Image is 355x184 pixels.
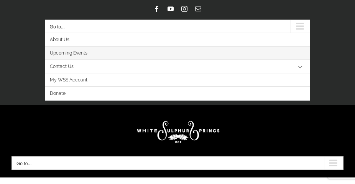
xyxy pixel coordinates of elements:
[50,46,87,60] span: Upcoming Events
[50,73,87,87] span: My WSS Account
[45,33,310,46] a: About Us
[45,46,310,60] a: Upcoming Events
[45,73,310,87] a: My WSS Account
[50,60,74,73] span: Contact Us
[45,20,311,33] button: Go to...
[12,156,343,170] button: Go to...
[12,156,343,170] nav: Main Menu Mobile
[45,60,310,73] a: Contact Us
[291,60,310,73] button: Open submenu of Contact Us
[50,33,69,46] span: About Us
[133,113,222,149] img: White Sulphur Springs Logo
[45,20,311,101] nav: Secondary Mobile Menu
[50,87,66,100] span: Donate
[50,24,65,30] span: Go to...
[16,161,31,166] span: Go to...
[45,87,310,100] a: Donate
